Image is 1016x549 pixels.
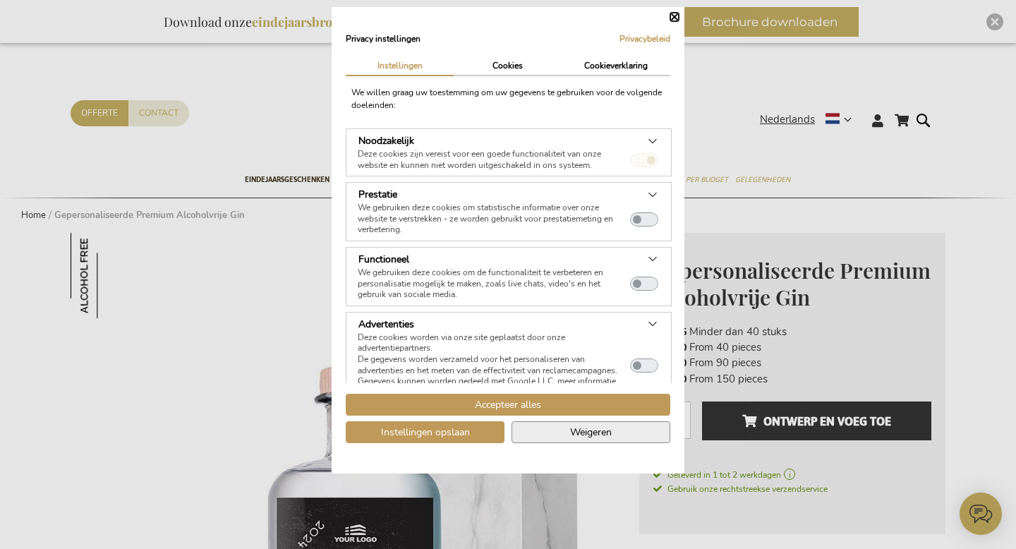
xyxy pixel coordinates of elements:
a: Privacybeleid [619,33,670,44]
div: We willen graag uw toestemming om uw gegevens te gebruiken voor de volgende doeleinden: [346,86,670,111]
h3: Advertenties [358,317,414,332]
button: Prestatie [358,186,398,203]
p: Deze cookies zijn vereist voor een goede functionaliteit van onze website en kunnen niet worden u... [358,149,630,171]
span: Instellingen opslaan [381,425,470,440]
span: Accepteer alles [475,397,541,412]
span: Weigeren [570,425,612,440]
button: Accepteer alle cookies [346,394,670,416]
button: Meer over: Prestatie [647,186,658,203]
button: Alle cookies weigeren [512,421,670,443]
button: Functioneel [358,251,410,267]
p: Deze cookies worden via onze site geplaatst door onze advertentiepartners. [358,332,630,354]
button: Meer over: Advertenties [647,316,658,332]
p: We gebruiken deze cookies om statistische informatie over onze website te verstrekken - ze worden... [358,203,630,236]
button: Noodzakelijk [358,133,415,149]
p: De gegevens worden verzameld voor het personaliseren van advertenties en het meten van de effecti... [358,354,630,398]
button: Instellingen [346,57,454,75]
button: Meer over: Functioneel [647,251,658,267]
button: Instellingen opslaan cookie [346,421,504,443]
button: Cookies [454,57,562,75]
h3: Prestatie [358,187,397,202]
button: Prestatie [630,212,658,227]
h3: Noodzakelijk [358,133,414,148]
button: Meer over: Noodzakelijk [647,133,658,149]
h2: Privacy instellingen [346,32,497,46]
p: We gebruiken deze cookies om de functionaliteit te verbeteren en personalisatie mogelijk te maken... [358,267,630,301]
button: Advertenties [630,358,658,373]
button: Cookieverklaring [562,57,670,75]
button: Sluiten [670,13,679,21]
h3: Functioneel [358,252,409,267]
button: Advertenties [358,316,415,332]
button: Functioneel [630,277,658,291]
